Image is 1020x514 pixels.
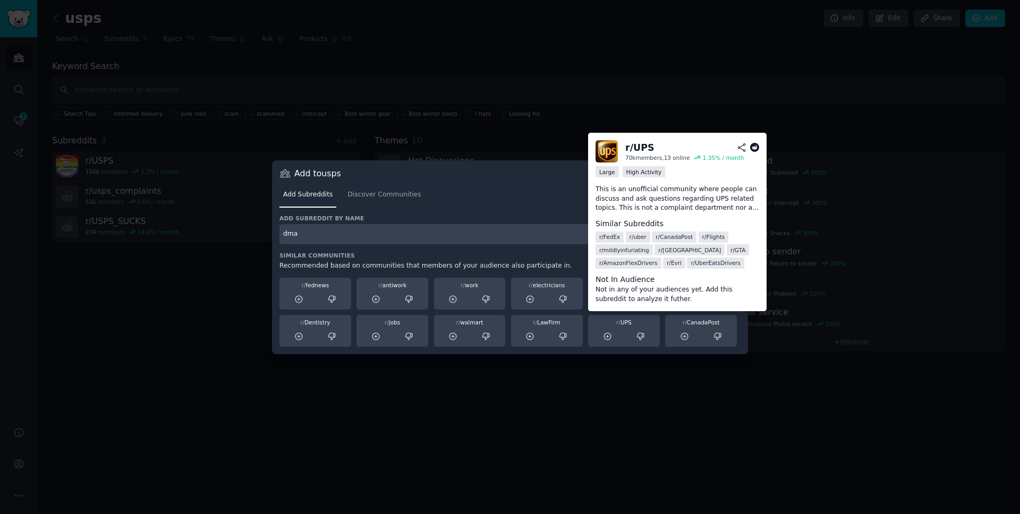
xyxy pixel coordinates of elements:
[596,274,759,285] dt: Not In Audience
[658,246,721,254] span: r/ [GEOGRAPHIC_DATA]
[625,141,654,155] div: r/ UPS
[596,185,759,213] p: This is an unofficial community where people can discuss and ask questions regarding UPS related ...
[438,319,502,326] div: walmart
[279,215,741,222] h3: Add subreddit by name
[596,218,759,229] dt: Similar Subreddits
[667,259,682,267] span: r/ Evri
[515,319,579,326] div: LawFirm
[300,319,304,325] span: r/
[529,282,533,288] span: r/
[599,246,649,254] span: r/ mildlyinfuriating
[703,154,744,161] div: 1.35 % / month
[616,319,620,325] span: r/
[360,281,424,289] div: antiwork
[623,166,666,177] div: High Activity
[656,233,693,241] span: r/ CanadaPost
[279,261,741,271] div: Recommended based on communities that members of your audience also participate in.
[596,166,619,177] div: Large
[279,252,741,259] h3: Similar Communities
[730,246,745,254] span: r/ GTA
[360,319,424,326] div: jobs
[515,281,579,289] div: electricians
[456,319,460,325] span: r/
[691,259,740,267] span: r/ UberEatsDrivers
[294,168,341,179] h3: Add to usps
[596,140,618,162] img: UPS
[533,319,537,325] span: r/
[596,285,759,304] dd: Not in any of your audiences yet. Add this subreddit to analyze it futher.
[347,190,421,200] span: Discover Communities
[592,319,656,326] div: UPS
[378,282,382,288] span: r/
[599,233,620,241] span: r/ FedEx
[279,186,336,208] a: Add Subreddits
[385,319,389,325] span: r/
[283,319,347,326] div: Dentistry
[669,319,733,326] div: CanadaPost
[461,282,465,288] span: r/
[630,233,647,241] span: r/ uber
[599,259,658,267] span: r/ AmazonFlexDrivers
[344,186,424,208] a: Discover Communities
[438,281,502,289] div: work
[702,233,725,241] span: r/ Flights
[683,319,687,325] span: r/
[283,190,333,200] span: Add Subreddits
[301,282,305,288] span: r/
[625,154,690,161] div: 70k members, 13 online
[283,281,347,289] div: fednews
[279,224,741,245] input: Enter subreddit name and press enter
